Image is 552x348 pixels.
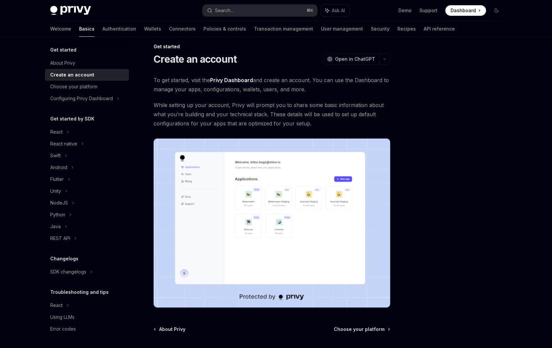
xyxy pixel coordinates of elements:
div: NodeJS [50,199,68,207]
div: Swift [50,152,61,160]
a: Policies & controls [203,21,246,37]
button: Ask AI [321,5,350,16]
div: Create an account [50,71,94,79]
div: Configuring Privy Dashboard [50,95,113,102]
span: Choose your platform [334,326,385,333]
div: About Privy [50,59,75,67]
h5: Get started [50,46,76,54]
span: ⌘ K [307,8,313,13]
a: Choose your platform [334,326,390,333]
div: REST API [50,234,70,242]
button: Open in ChatGPT [323,54,379,65]
h5: Troubleshooting and tips [50,288,109,296]
div: Java [50,223,61,230]
div: Flutter [50,175,64,183]
span: Open in ChatGPT [335,56,375,62]
a: Transaction management [254,21,313,37]
a: Basics [79,21,95,37]
div: Get started [154,43,390,50]
div: Search... [215,7,233,14]
a: Connectors [169,21,196,37]
span: Dashboard [451,7,476,14]
a: Authentication [102,21,136,37]
a: Demo [398,7,412,14]
a: Choose your platform [45,81,129,93]
h5: Get started by SDK [50,115,95,123]
a: Dashboard [445,5,486,16]
span: About Privy [159,326,185,333]
h1: Create an account [154,53,237,65]
span: While setting up your account, Privy will prompt you to share some basic information about what y... [154,100,390,128]
a: About Privy [45,57,129,69]
div: Android [50,163,67,171]
div: Using LLMs [50,313,74,321]
a: Support [419,7,437,14]
div: Choose your platform [50,83,97,91]
a: API reference [424,21,455,37]
span: Ask AI [332,7,345,14]
a: Welcome [50,21,71,37]
div: React [50,301,63,309]
a: Wallets [144,21,161,37]
a: Using LLMs [45,311,129,323]
img: dark logo [50,6,91,15]
a: Error codes [45,323,129,335]
img: images/Dash.png [154,139,390,308]
div: Unity [50,187,61,195]
span: To get started, visit the and create an account. You can use the Dashboard to manage your apps, c... [154,76,390,94]
div: React native [50,140,77,148]
a: Recipes [397,21,416,37]
div: React [50,128,63,136]
div: Error codes [50,325,76,333]
a: Create an account [45,69,129,81]
a: Security [371,21,390,37]
div: SDK changelogs [50,268,86,276]
h5: Changelogs [50,255,78,263]
div: Python [50,211,65,219]
a: Privy Dashboard [210,77,253,84]
button: Search...⌘K [202,5,317,16]
a: User management [321,21,363,37]
button: Toggle dark mode [491,5,502,16]
a: About Privy [154,326,185,333]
